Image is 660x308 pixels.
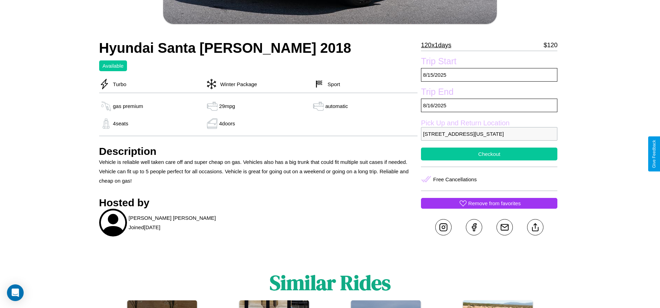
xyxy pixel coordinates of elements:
[311,101,325,111] img: gas
[324,80,340,89] p: Sport
[543,40,557,51] p: $ 120
[421,40,451,51] p: 120 x 1 days
[433,175,477,184] p: Free Cancellations
[99,101,113,111] img: gas
[113,119,128,128] p: 4 seats
[99,118,113,129] img: gas
[129,223,160,232] p: Joined [DATE]
[270,268,391,297] h1: Similar Rides
[99,157,418,185] p: Vehicle is reliable well taken care off and super cheap on gas. Vehicles also has a big trunk tha...
[113,101,143,111] p: gas premium
[205,101,219,111] img: gas
[99,197,418,209] h3: Hosted by
[421,119,557,127] label: Pick Up and Return Location
[421,127,557,141] p: [STREET_ADDRESS][US_STATE]
[421,148,557,160] button: Checkout
[468,199,521,208] p: Remove from favorites
[129,213,216,223] p: [PERSON_NAME] [PERSON_NAME]
[99,40,418,56] h2: Hyundai Santa [PERSON_NAME] 2018
[421,87,557,99] label: Trip End
[325,101,348,111] p: automatic
[421,68,557,82] p: 8 / 15 / 2025
[217,80,257,89] p: Winter Package
[219,101,235,111] p: 29 mpg
[205,118,219,129] img: gas
[421,198,557,209] button: Remove from favorites
[652,140,657,168] div: Give Feedback
[110,80,127,89] p: Turbo
[421,56,557,68] label: Trip Start
[219,119,235,128] p: 4 doors
[99,145,418,157] h3: Description
[421,99,557,112] p: 8 / 16 / 2025
[103,61,124,70] p: Available
[7,284,24,301] div: Open Intercom Messenger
